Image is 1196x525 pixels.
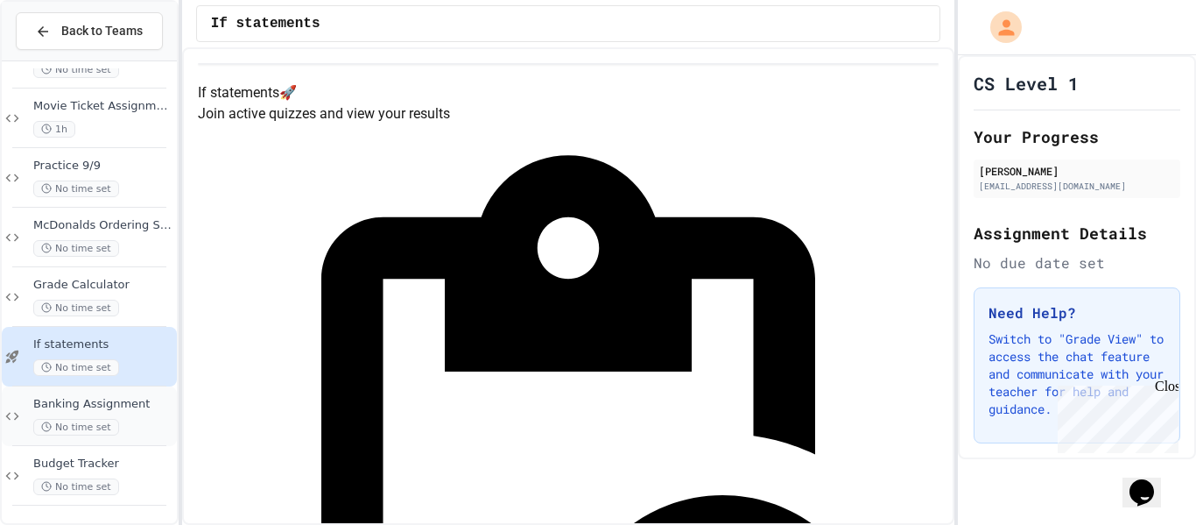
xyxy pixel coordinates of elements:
iframe: chat widget [1051,379,1178,453]
h2: Assignment Details [974,221,1180,245]
span: Grade Calculator [33,278,173,293]
h4: If statements 🚀 [198,82,939,103]
iframe: chat widget [1122,455,1178,507]
span: No time set [33,419,119,436]
span: No time set [33,181,119,197]
div: [PERSON_NAME] [979,163,1175,179]
span: Back to Teams [61,22,143,40]
span: Practice 9/9 [33,159,173,174]
p: Join active quizzes and view your results [198,103,939,124]
h3: Need Help? [988,302,1165,323]
span: No time set [33,479,119,495]
button: Back to Teams [16,12,163,50]
h1: CS Level 1 [974,71,1079,96]
span: No time set [33,240,119,257]
span: 1h [33,121,75,138]
h2: Your Progress [974,124,1180,149]
span: If statements [33,337,173,352]
div: No due date set [974,252,1180,273]
div: My Account [972,7,1026,47]
span: No time set [33,300,119,316]
span: No time set [33,61,119,78]
div: Chat with us now!Close [7,7,121,111]
span: Banking Assignment [33,397,173,412]
span: No time set [33,359,119,376]
p: Switch to "Grade View" to access the chat feature and communicate with your teacher for help and ... [988,330,1165,418]
span: Movie Ticket Assignment [33,99,173,114]
div: [EMAIL_ADDRESS][DOMAIN_NAME] [979,180,1175,193]
span: If statements [211,13,320,34]
span: Budget Tracker [33,457,173,472]
span: McDonalds Ordering System [33,218,173,233]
